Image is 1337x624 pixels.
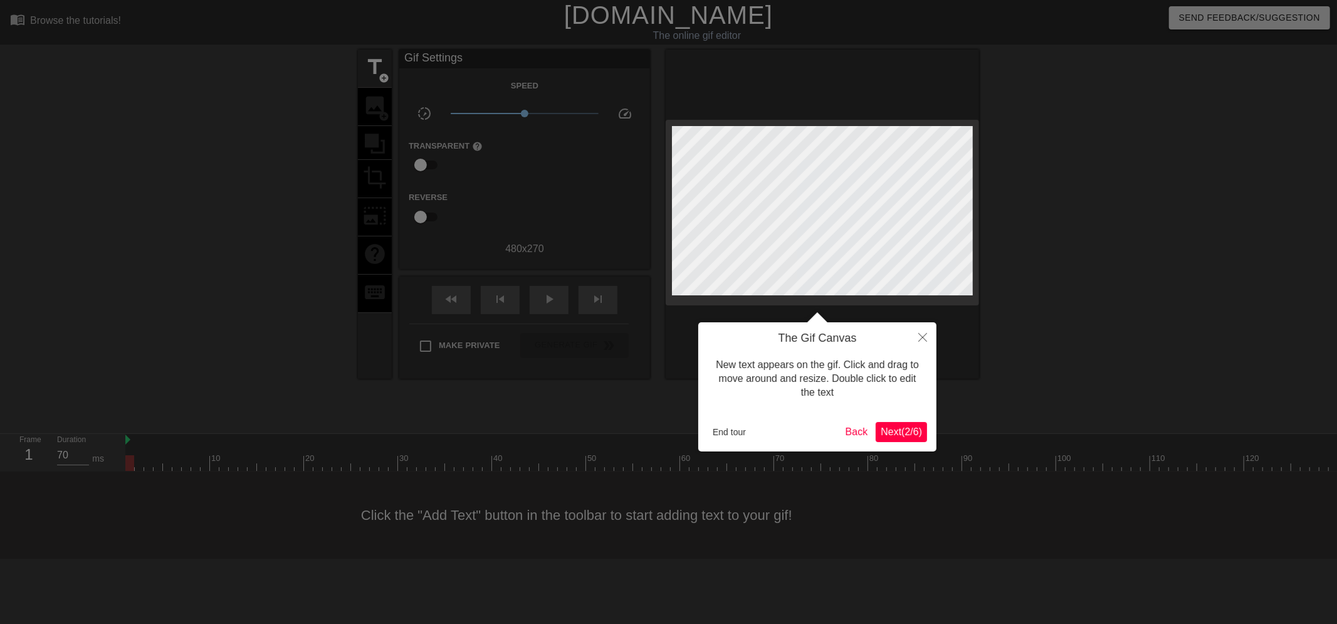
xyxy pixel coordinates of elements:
button: Close [909,322,936,351]
span: Next ( 2 / 6 ) [881,426,922,437]
button: Back [841,422,873,442]
button: Next [876,422,927,442]
button: End tour [708,423,751,442]
div: New text appears on the gif. Click and drag to move around and resize. Double click to edit the text [708,346,927,413]
h4: The Gif Canvas [708,332,927,346]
